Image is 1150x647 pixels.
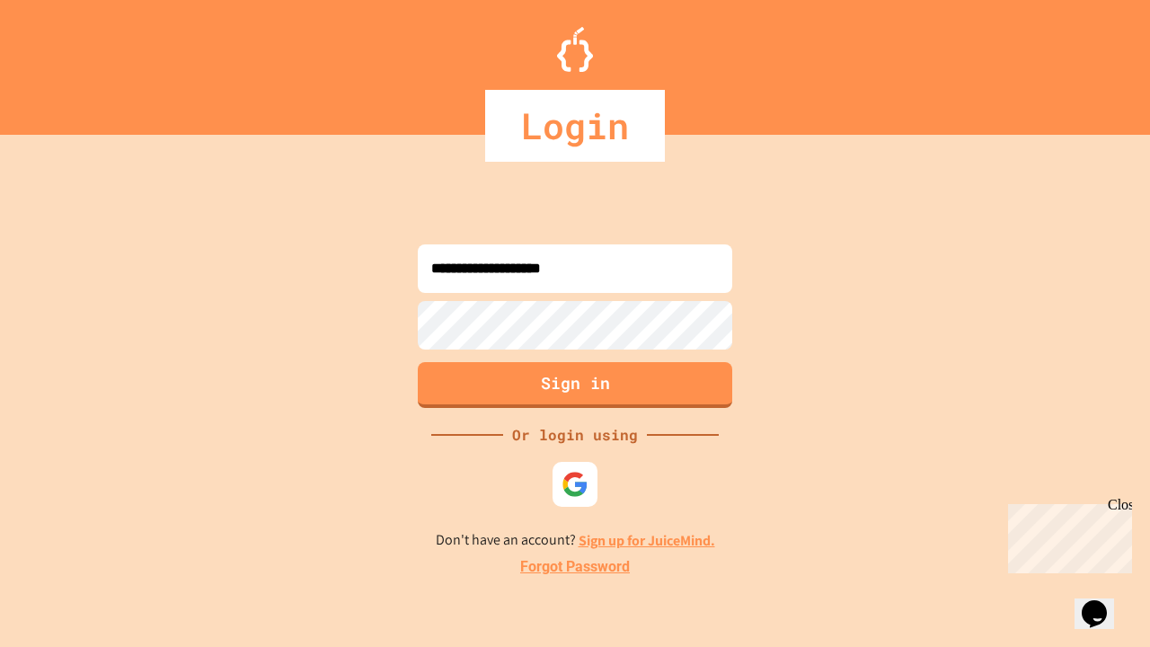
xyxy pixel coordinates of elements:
iframe: chat widget [1075,575,1132,629]
img: Logo.svg [557,27,593,72]
div: Login [485,90,665,162]
a: Sign up for JuiceMind. [579,531,715,550]
div: Chat with us now!Close [7,7,124,114]
iframe: chat widget [1001,497,1132,573]
div: Or login using [503,424,647,446]
p: Don't have an account? [436,529,715,552]
a: Forgot Password [520,556,630,578]
button: Sign in [418,362,732,408]
img: google-icon.svg [562,471,588,498]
